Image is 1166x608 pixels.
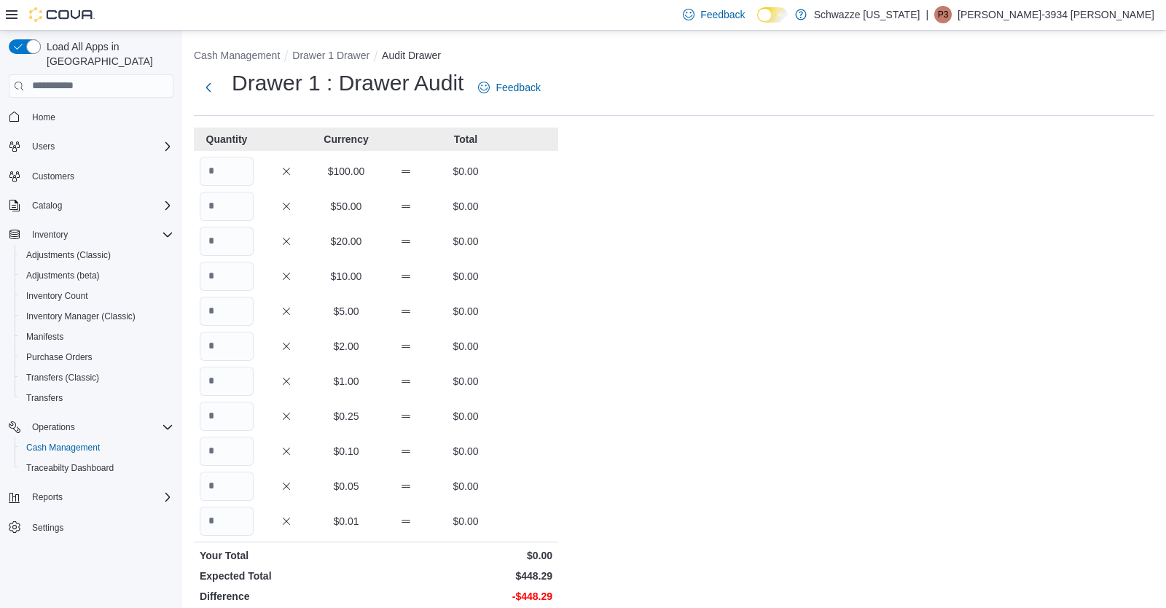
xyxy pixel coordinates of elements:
[29,7,95,22] img: Cova
[32,171,74,182] span: Customers
[26,392,63,404] span: Transfers
[319,234,373,249] p: $20.00
[496,80,540,95] span: Feedback
[200,132,254,147] p: Quantity
[26,167,173,185] span: Customers
[200,548,373,563] p: Your Total
[32,112,55,123] span: Home
[26,351,93,363] span: Purchase Orders
[41,39,173,69] span: Load All Apps in [GEOGRAPHIC_DATA]
[26,226,74,243] button: Inventory
[200,297,254,326] input: Quantity
[200,569,373,583] p: Expected Total
[26,372,99,383] span: Transfers (Classic)
[20,459,173,477] span: Traceabilty Dashboard
[200,192,254,221] input: Quantity
[20,267,106,284] a: Adjustments (beta)
[15,245,179,265] button: Adjustments (Classic)
[20,328,69,346] a: Manifests
[938,6,949,23] span: P3
[3,106,179,128] button: Home
[3,417,179,437] button: Operations
[32,421,75,433] span: Operations
[319,374,373,389] p: $1.00
[958,6,1154,23] p: [PERSON_NAME]-3934 [PERSON_NAME]
[26,311,136,322] span: Inventory Manager (Classic)
[26,518,173,536] span: Settings
[194,48,1154,66] nav: An example of EuiBreadcrumbs
[32,200,62,211] span: Catalog
[20,348,173,366] span: Purchase Orders
[32,522,63,534] span: Settings
[3,516,179,537] button: Settings
[32,491,63,503] span: Reports
[20,308,141,325] a: Inventory Manager (Classic)
[439,199,493,214] p: $0.00
[15,388,179,408] button: Transfers
[319,339,373,354] p: $2.00
[3,165,179,187] button: Customers
[319,199,373,214] p: $50.00
[200,227,254,256] input: Quantity
[3,487,179,507] button: Reports
[20,369,105,386] a: Transfers (Classic)
[26,138,173,155] span: Users
[15,437,179,458] button: Cash Management
[15,367,179,388] button: Transfers (Classic)
[15,286,179,306] button: Inventory Count
[472,73,546,102] a: Feedback
[15,265,179,286] button: Adjustments (beta)
[814,6,920,23] p: Schwazze [US_STATE]
[379,569,552,583] p: $448.29
[200,437,254,466] input: Quantity
[26,270,100,281] span: Adjustments (beta)
[15,458,179,478] button: Traceabilty Dashboard
[439,269,493,284] p: $0.00
[15,347,179,367] button: Purchase Orders
[379,589,552,604] p: -$448.29
[20,439,173,456] span: Cash Management
[757,7,788,23] input: Dark Mode
[15,327,179,347] button: Manifests
[200,589,373,604] p: Difference
[26,519,69,537] a: Settings
[26,418,173,436] span: Operations
[9,101,173,576] nav: Complex example
[26,462,114,474] span: Traceabilty Dashboard
[382,50,441,61] button: Audit Drawer
[26,488,69,506] button: Reports
[439,444,493,459] p: $0.00
[200,262,254,291] input: Quantity
[319,479,373,494] p: $0.05
[20,369,173,386] span: Transfers (Classic)
[194,50,280,61] button: Cash Management
[200,507,254,536] input: Quantity
[26,442,100,453] span: Cash Management
[32,229,68,241] span: Inventory
[439,374,493,389] p: $0.00
[926,6,928,23] p: |
[200,332,254,361] input: Quantity
[26,108,173,126] span: Home
[439,339,493,354] p: $0.00
[439,479,493,494] p: $0.00
[26,109,61,126] a: Home
[439,164,493,179] p: $0.00
[20,389,69,407] a: Transfers
[439,514,493,529] p: $0.00
[3,136,179,157] button: Users
[319,444,373,459] p: $0.10
[26,197,68,214] button: Catalog
[26,331,63,343] span: Manifests
[700,7,745,22] span: Feedback
[194,73,223,102] button: Next
[20,267,173,284] span: Adjustments (beta)
[439,132,493,147] p: Total
[26,418,81,436] button: Operations
[934,6,952,23] div: Phoebe-3934 Yazzie
[26,290,88,302] span: Inventory Count
[319,269,373,284] p: $10.00
[20,459,120,477] a: Traceabilty Dashboard
[439,234,493,249] p: $0.00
